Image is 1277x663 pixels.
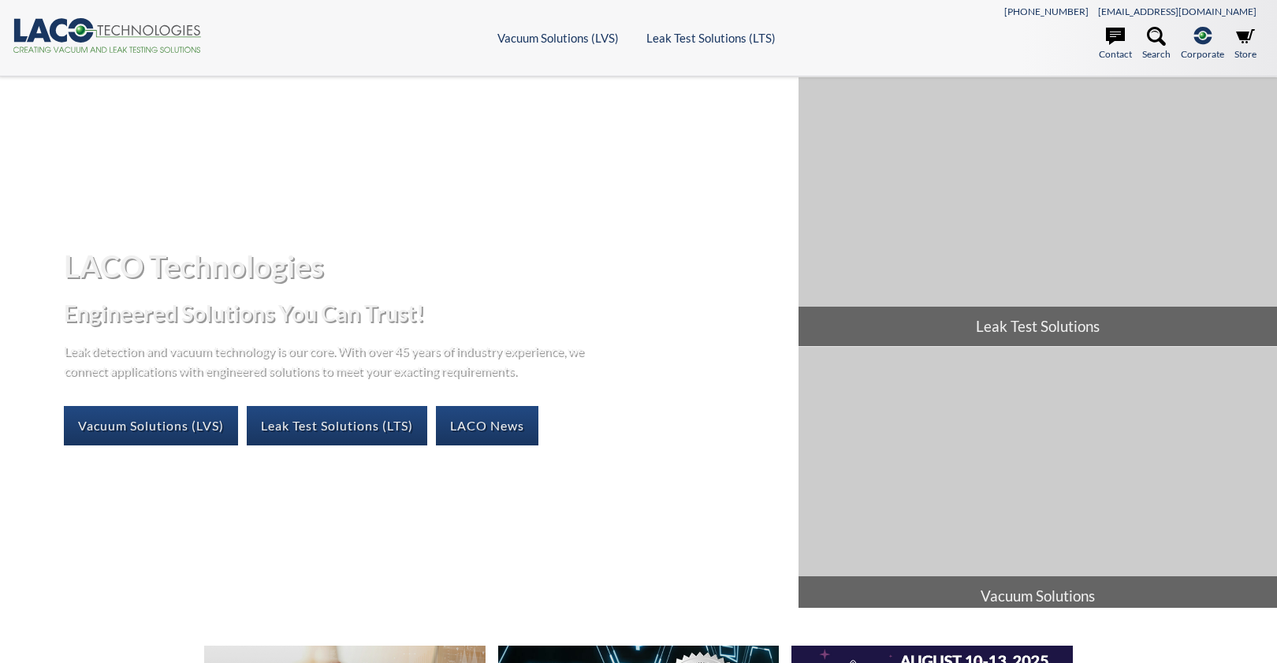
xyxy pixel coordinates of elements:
[247,406,427,445] a: Leak Test Solutions (LTS)
[64,406,238,445] a: Vacuum Solutions (LVS)
[497,31,619,45] a: Vacuum Solutions (LVS)
[1181,47,1224,61] span: Corporate
[1099,27,1132,61] a: Contact
[1142,27,1171,61] a: Search
[64,341,592,381] p: Leak detection and vacuum technology is our core. With over 45 years of industry experience, we c...
[1098,6,1257,17] a: [EMAIL_ADDRESS][DOMAIN_NAME]
[646,31,776,45] a: Leak Test Solutions (LTS)
[1234,27,1257,61] a: Store
[436,406,538,445] a: LACO News
[1004,6,1089,17] a: [PHONE_NUMBER]
[64,299,786,328] h2: Engineered Solutions You Can Trust!
[64,247,786,285] h1: LACO Technologies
